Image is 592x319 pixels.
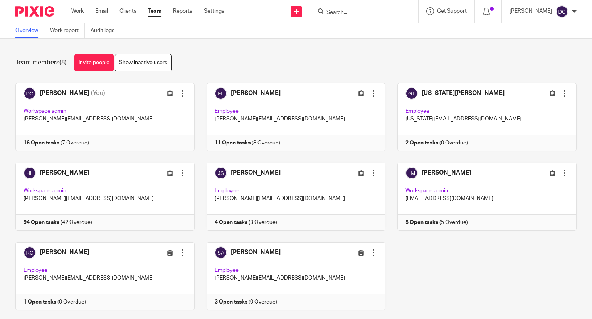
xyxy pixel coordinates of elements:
span: (8) [59,59,67,66]
a: Team [148,7,161,15]
p: [PERSON_NAME] [510,7,552,15]
h1: Team members [15,59,67,67]
a: Settings [204,7,224,15]
input: Search [326,9,395,16]
a: Show inactive users [115,54,172,71]
a: Email [95,7,108,15]
a: Clients [119,7,136,15]
span: Get Support [437,8,467,14]
a: Work [71,7,84,15]
a: Work report [50,23,85,38]
a: Reports [173,7,192,15]
img: Pixie [15,6,54,17]
a: Overview [15,23,44,38]
img: svg%3E [556,5,568,18]
a: Audit logs [91,23,120,38]
a: Invite people [74,54,114,71]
